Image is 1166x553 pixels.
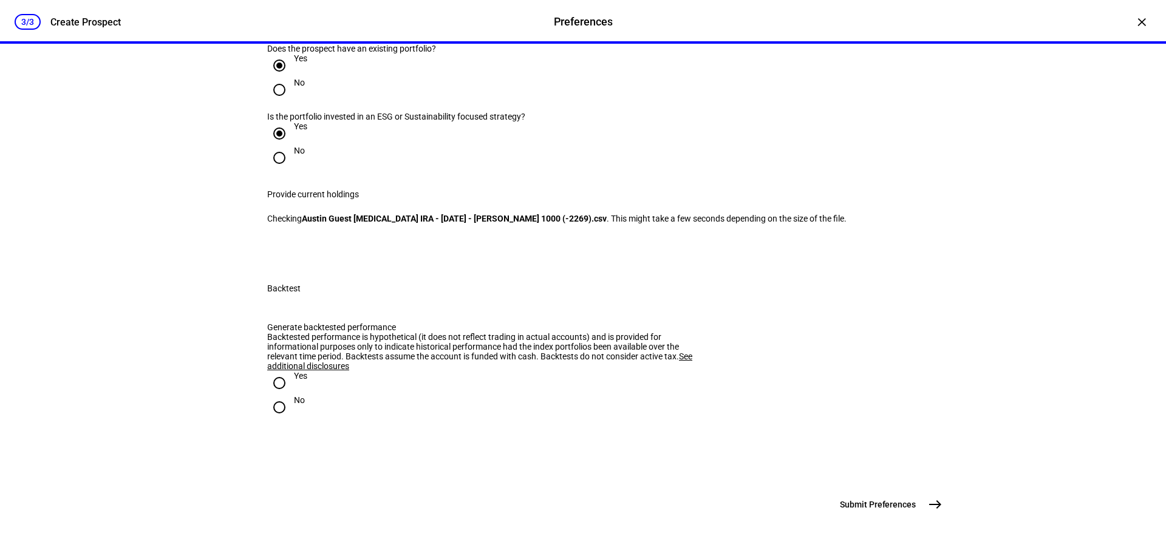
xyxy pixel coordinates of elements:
[294,395,305,405] div: No
[267,283,301,293] div: Backtest
[302,214,607,223] b: Austin Guest [MEDICAL_DATA] IRA - [DATE] - [PERSON_NAME] 1000 (-2269).csv
[294,78,305,87] div: No
[294,146,305,155] div: No
[1132,12,1151,32] div: ×
[267,351,692,371] span: See additional disclosures
[267,44,709,53] div: Does the prospect have an existing portfolio?
[294,121,307,131] div: Yes
[15,14,41,30] div: 3/3
[928,497,943,512] mat-icon: east
[294,371,307,381] div: Yes
[267,322,709,332] div: Generate backtested performance
[267,332,709,371] div: Backtested performance is hypothetical (it does not reflect trading in actual accounts) and is pr...
[267,214,899,223] div: Checking . This might take a few seconds depending on the size of the file.
[840,498,916,511] span: Submit Preferences
[50,16,121,28] div: Create Prospect
[833,492,947,517] button: Submit Preferences
[267,112,709,121] div: Is the portfolio invested in an ESG or Sustainability focused strategy?
[554,14,613,30] div: Preferences
[294,53,307,63] div: Yes
[267,189,709,199] div: Provide current holdings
